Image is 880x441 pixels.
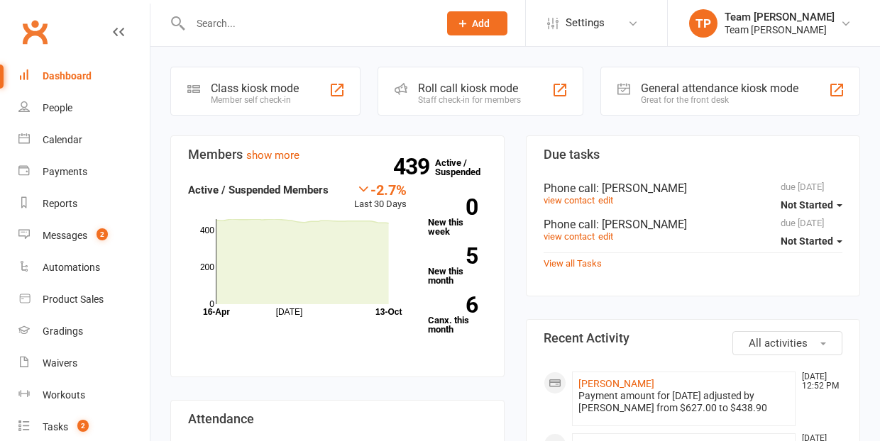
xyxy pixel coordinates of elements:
[43,357,77,369] div: Waivers
[566,7,605,39] span: Settings
[418,82,521,95] div: Roll call kiosk mode
[43,421,68,432] div: Tasks
[43,262,100,273] div: Automations
[43,70,92,82] div: Dashboard
[18,156,150,188] a: Payments
[393,156,435,177] strong: 439
[428,247,487,285] a: 5New this month
[211,95,299,105] div: Member self check-in
[18,316,150,347] a: Gradings
[596,218,687,231] span: : [PERSON_NAME]
[18,379,150,411] a: Workouts
[18,124,150,156] a: Calendar
[211,82,299,95] div: Class kiosk mode
[781,228,842,254] button: Not Started
[544,331,842,345] h3: Recent Activity
[77,420,89,432] span: 2
[43,102,72,113] div: People
[781,199,833,211] span: Not Started
[18,220,150,252] a: Messages 2
[435,147,497,187] a: 439Active / Suspended
[781,235,833,247] span: Not Started
[18,92,150,124] a: People
[188,147,487,162] h3: Members
[428,199,487,236] a: 0New this week
[428,196,478,218] strong: 0
[354,182,407,212] div: Last 30 Days
[43,230,87,241] div: Messages
[428,294,478,316] strong: 6
[418,95,521,105] div: Staff check-in for members
[97,228,108,240] span: 2
[17,14,53,50] a: Clubworx
[641,82,798,95] div: General attendance kiosk mode
[578,378,654,389] a: [PERSON_NAME]
[186,13,429,33] input: Search...
[725,11,835,23] div: Team [PERSON_NAME]
[428,245,478,267] strong: 5
[781,192,842,218] button: Not Started
[43,389,85,401] div: Workouts
[428,296,487,334] a: 6Canx. this month
[578,390,789,414] div: Payment amount for [DATE] adjusted by [PERSON_NAME] from $627.00 to $438.90
[544,182,842,195] div: Phone call
[18,347,150,379] a: Waivers
[188,184,329,196] strong: Active / Suspended Members
[598,195,613,206] a: edit
[795,372,842,391] time: [DATE] 12:52 PM
[18,252,150,284] a: Automations
[544,218,842,231] div: Phone call
[689,9,717,38] div: TP
[447,11,507,35] button: Add
[354,182,407,197] div: -2.7%
[544,195,595,206] a: view contact
[596,182,687,195] span: : [PERSON_NAME]
[18,188,150,220] a: Reports
[725,23,835,36] div: Team [PERSON_NAME]
[544,147,842,162] h3: Due tasks
[246,149,299,162] a: show more
[43,325,83,337] div: Gradings
[43,198,77,209] div: Reports
[18,60,150,92] a: Dashboard
[43,134,82,145] div: Calendar
[188,412,487,426] h3: Attendance
[43,166,87,177] div: Payments
[598,231,613,242] a: edit
[544,258,602,269] a: View all Tasks
[43,294,104,305] div: Product Sales
[641,95,798,105] div: Great for the front desk
[544,231,595,242] a: view contact
[472,18,490,29] span: Add
[732,331,842,355] button: All activities
[18,284,150,316] a: Product Sales
[749,337,808,350] span: All activities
